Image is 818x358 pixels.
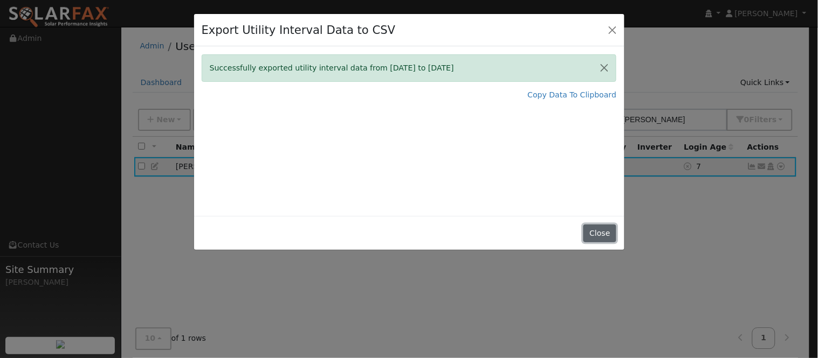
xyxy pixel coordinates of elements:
h4: Export Utility Interval Data to CSV [202,22,396,39]
a: Copy Data To Clipboard [528,89,617,101]
button: Close [593,55,616,81]
button: Close [605,22,620,37]
div: Successfully exported utility interval data from [DATE] to [DATE] [202,54,617,82]
button: Close [583,224,616,243]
